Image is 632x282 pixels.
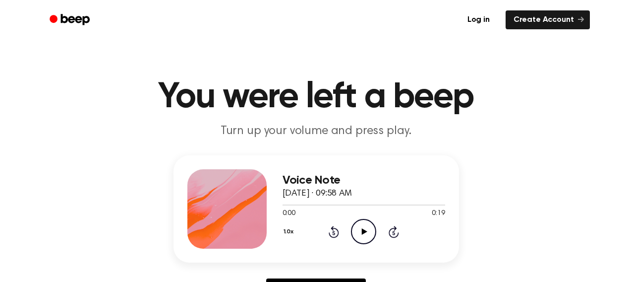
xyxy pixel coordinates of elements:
[126,123,507,140] p: Turn up your volume and press play.
[43,10,99,30] a: Beep
[62,79,570,115] h1: You were left a beep
[283,209,295,219] span: 0:00
[283,223,297,240] button: 1.0x
[458,8,500,31] a: Log in
[283,189,352,198] span: [DATE] · 09:58 AM
[506,10,590,29] a: Create Account
[432,209,445,219] span: 0:19
[283,174,445,187] h3: Voice Note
